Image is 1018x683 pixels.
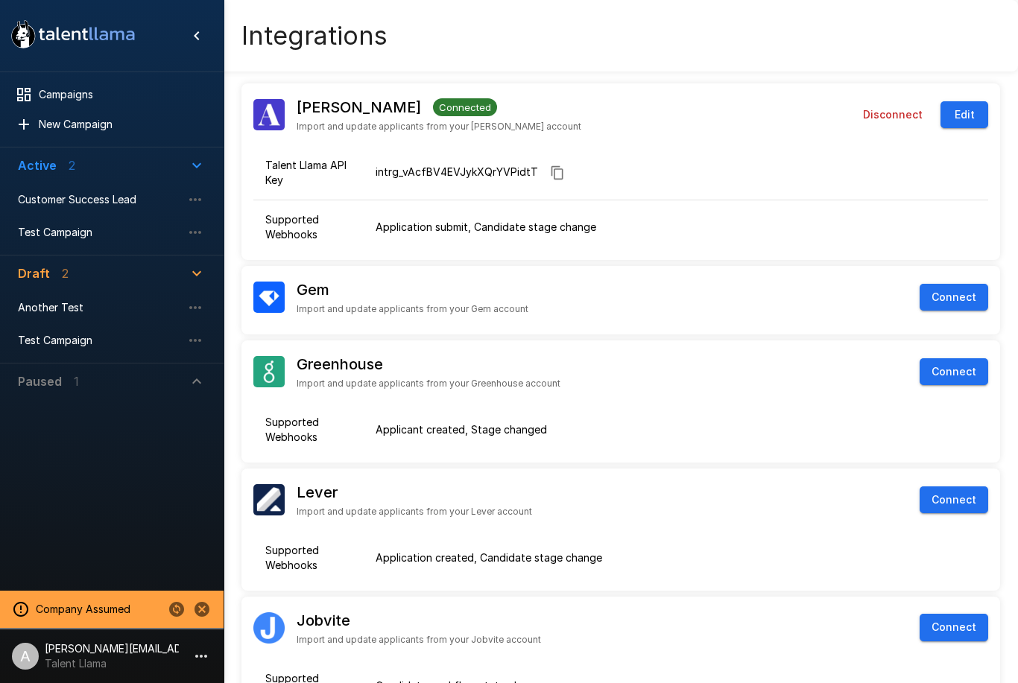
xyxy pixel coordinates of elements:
span: Import and update applicants from your Greenhouse account [297,376,560,391]
span: Import and update applicants from your Gem account [297,302,528,317]
td: Supported Webhooks [253,403,364,457]
span: Connected [433,101,497,113]
td: Supported Webhooks [253,531,364,585]
button: Connect [920,284,988,311]
button: Connect [920,358,988,386]
h6: [PERSON_NAME] [297,95,421,119]
td: Supported Webhooks [253,200,364,254]
button: Edit [940,101,988,129]
td: Applicant created, Stage changed [364,403,988,457]
img: ashbyhq_logo.jpeg [253,99,285,130]
button: Connect [920,614,988,641]
td: Talent Llama API Key [253,146,364,200]
span: Import and update applicants from your [PERSON_NAME] account [297,119,581,134]
img: lever_logo.png [253,484,285,515]
h6: Gem [297,278,329,302]
img: gem_logo.jpg [253,282,285,313]
td: Application created, Candidate stage change [364,531,988,585]
td: Application submit, Candidate stage change [364,200,988,254]
td: intrg_vAcfBV4EVJykXQrYVPidtT [364,146,988,200]
span: Import and update applicants from your Lever account [297,504,532,519]
img: jobvite_logo.png [253,612,285,644]
h6: Lever [297,480,338,504]
button: Connect [920,486,988,514]
span: Import and update applicants from your Jobvite account [297,632,541,647]
h6: Jobvite [297,609,350,632]
h4: Integrations [241,20,388,51]
h6: Greenhouse [297,352,383,376]
img: greenhouse_logo.jpeg [253,356,285,387]
button: Disconnect [857,101,929,129]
